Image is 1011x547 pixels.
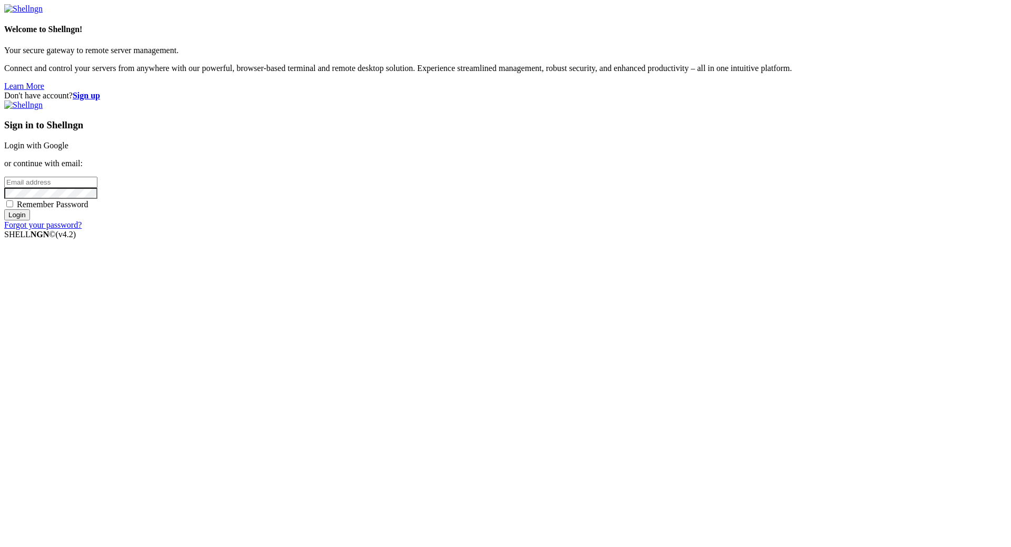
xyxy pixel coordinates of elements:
img: Shellngn [4,100,43,110]
a: Learn More [4,82,44,90]
input: Login [4,209,30,220]
b: NGN [31,230,49,239]
h3: Sign in to Shellngn [4,119,1007,131]
a: Login with Google [4,141,68,150]
h4: Welcome to Shellngn! [4,25,1007,34]
span: SHELL © [4,230,76,239]
div: Don't have account? [4,91,1007,100]
input: Email address [4,177,97,188]
span: Remember Password [17,200,88,209]
p: Your secure gateway to remote server management. [4,46,1007,55]
p: Connect and control your servers from anywhere with our powerful, browser-based terminal and remo... [4,64,1007,73]
input: Remember Password [6,200,13,207]
a: Sign up [73,91,100,100]
p: or continue with email: [4,159,1007,168]
a: Forgot your password? [4,220,82,229]
span: 4.2.0 [56,230,76,239]
img: Shellngn [4,4,43,14]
